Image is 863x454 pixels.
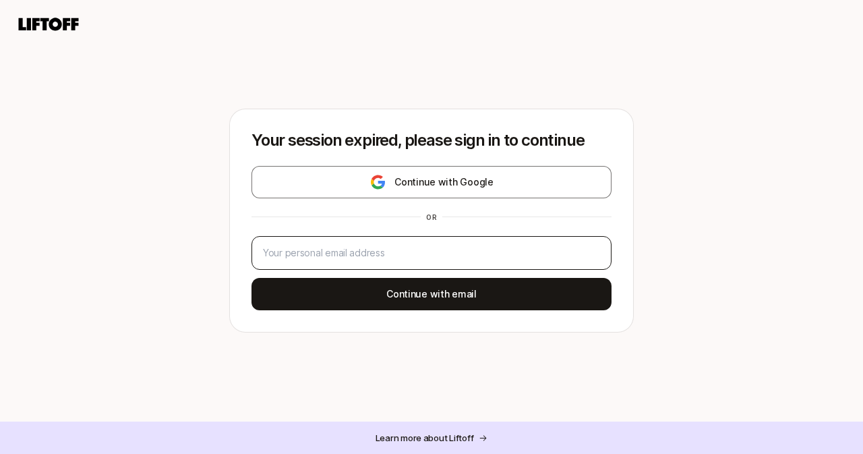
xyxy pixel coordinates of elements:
[365,426,499,450] button: Learn more about Liftoff
[251,131,612,150] p: Your session expired, please sign in to continue
[251,166,612,198] button: Continue with Google
[369,174,386,190] img: google-logo
[251,278,612,310] button: Continue with email
[263,245,600,261] input: Your personal email address
[421,212,442,223] div: or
